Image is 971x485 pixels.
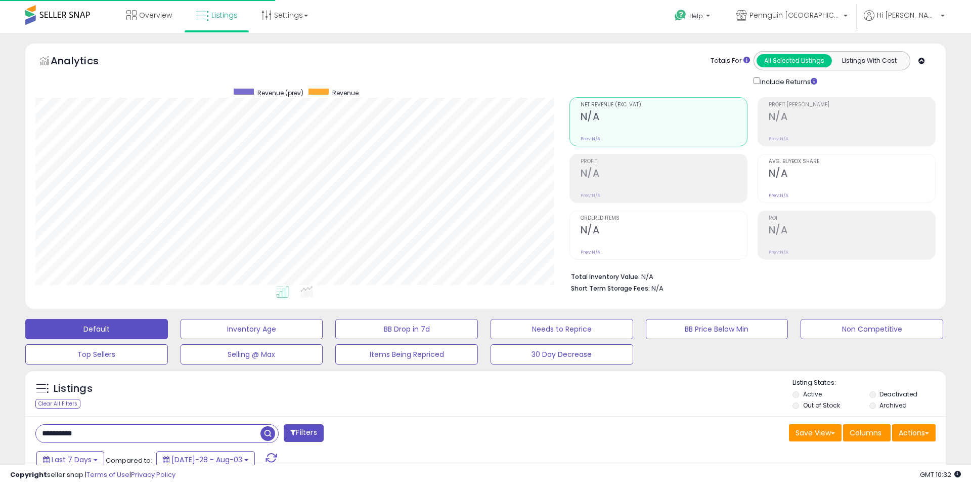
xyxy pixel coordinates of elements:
[920,470,961,479] span: 2025-08-11 10:32 GMT
[257,89,303,97] span: Revenue (prev)
[36,451,104,468] button: Last 7 Days
[156,451,255,468] button: [DATE]-28 - Aug-03
[581,102,747,108] span: Net Revenue (Exc. VAT)
[803,390,822,398] label: Active
[769,111,935,125] h2: N/A
[131,470,175,479] a: Privacy Policy
[792,378,945,388] p: Listing States:
[769,249,788,255] small: Prev: N/A
[581,249,600,255] small: Prev: N/A
[581,111,747,125] h2: N/A
[181,319,323,339] button: Inventory Age
[332,89,359,97] span: Revenue
[746,75,829,87] div: Include Returns
[769,192,788,198] small: Prev: N/A
[581,159,747,165] span: Profit
[877,10,938,20] span: Hi [PERSON_NAME]
[831,54,907,67] button: Listings With Cost
[651,284,664,293] span: N/A
[35,399,80,409] div: Clear All Filters
[106,456,152,465] span: Compared to:
[646,319,788,339] button: BB Price Below Min
[749,10,841,20] span: Pennguin [GEOGRAPHIC_DATA]
[571,270,928,282] li: N/A
[711,56,750,66] div: Totals For
[803,401,840,410] label: Out of Stock
[769,102,935,108] span: Profit [PERSON_NAME]
[335,319,478,339] button: BB Drop in 7d
[769,136,788,142] small: Prev: N/A
[801,319,943,339] button: Non Competitive
[171,455,242,465] span: [DATE]-28 - Aug-03
[25,344,168,365] button: Top Sellers
[10,470,47,479] strong: Copyright
[581,168,747,181] h2: N/A
[491,319,633,339] button: Needs to Reprice
[54,382,93,396] h5: Listings
[879,390,917,398] label: Deactivated
[211,10,238,20] span: Listings
[86,470,129,479] a: Terms of Use
[892,424,936,441] button: Actions
[181,344,323,365] button: Selling @ Max
[689,12,703,20] span: Help
[879,401,907,410] label: Archived
[581,192,600,198] small: Prev: N/A
[51,54,118,70] h5: Analytics
[335,344,478,365] button: Items Being Repriced
[581,136,600,142] small: Prev: N/A
[139,10,172,20] span: Overview
[769,216,935,221] span: ROI
[571,284,650,293] b: Short Term Storage Fees:
[769,224,935,238] h2: N/A
[284,424,323,442] button: Filters
[674,9,687,22] i: Get Help
[789,424,842,441] button: Save View
[581,224,747,238] h2: N/A
[10,470,175,480] div: seller snap | |
[581,216,747,221] span: Ordered Items
[52,455,92,465] span: Last 7 Days
[850,428,881,438] span: Columns
[757,54,832,67] button: All Selected Listings
[864,10,945,33] a: Hi [PERSON_NAME]
[491,344,633,365] button: 30 Day Decrease
[769,159,935,165] span: Avg. Buybox Share
[769,168,935,181] h2: N/A
[667,2,720,33] a: Help
[571,272,640,281] b: Total Inventory Value:
[843,424,891,441] button: Columns
[25,319,168,339] button: Default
